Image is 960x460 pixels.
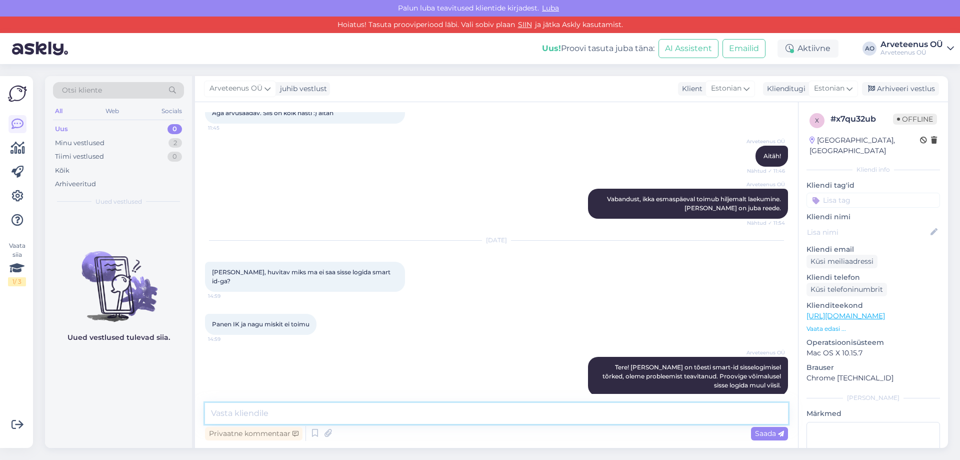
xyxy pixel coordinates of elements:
input: Lisa tag [806,193,940,208]
div: Proovi tasuta juba täna: [542,43,654,55]
div: [GEOGRAPHIC_DATA], [GEOGRAPHIC_DATA] [809,135,920,156]
span: Nähtud ✓ 11:46 [747,167,785,175]
button: Emailid [722,39,765,58]
div: Minu vestlused [55,138,104,148]
p: Chrome [TECHNICAL_ID] [806,373,940,383]
div: Socials [159,105,184,118]
span: Aitäh! [763,152,781,160]
div: [PERSON_NAME] [806,393,940,402]
p: Märkmed [806,408,940,419]
span: [PERSON_NAME], huvitav miks ma ei saa sisse logida smart id-ga? [212,268,392,285]
div: Arhiveeritud [55,179,96,189]
div: Arhiveeri vestlus [862,82,939,96]
p: Vaata edasi ... [806,324,940,333]
div: Klient [678,84,702,94]
p: Kliendi telefon [806,272,940,283]
div: # x7qu32ub [830,113,893,125]
span: Panen IK ja nagu miskit ei toimu [212,320,309,328]
div: juhib vestlust [276,84,327,94]
span: 11:45 [208,124,245,132]
div: Arveteenus OÜ [880,41,943,49]
p: Klienditeekond [806,300,940,311]
div: Kliendi info [806,165,940,174]
div: AO [862,42,876,56]
div: All [53,105,64,118]
div: Vaata siia [8,241,26,286]
p: Brauser [806,362,940,373]
p: Kliendi tag'id [806,180,940,191]
div: Web [103,105,121,118]
span: Uued vestlused [95,197,142,206]
div: 2 [168,138,182,148]
div: Kõik [55,166,69,176]
a: [URL][DOMAIN_NAME] [806,311,885,320]
div: 0 [167,124,182,134]
span: Luba [539,4,562,13]
div: Aktiivne [777,40,838,58]
div: [DATE] [205,236,788,245]
span: Arveteenus OÜ [746,138,785,145]
span: Tere! [PERSON_NAME] on tõesti smart-id sisselogimisel tõrked, oleme probleemist teavitanud. Proov... [602,363,782,389]
span: x [815,117,819,124]
span: Otsi kliente [62,85,102,96]
span: Saada [755,429,784,438]
div: Arveteenus OÜ [880,49,943,57]
p: Uued vestlused tulevad siia. [67,332,170,343]
span: Arveteenus OÜ [209,83,262,94]
p: Kliendi nimi [806,212,940,222]
p: Operatsioonisüsteem [806,337,940,348]
span: 14:59 [208,292,245,300]
span: Estonian [814,83,844,94]
div: Privaatne kommentaar [205,427,302,440]
div: Uus [55,124,68,134]
a: Arveteenus OÜArveteenus OÜ [880,41,954,57]
div: Küsi telefoninumbrit [806,283,887,296]
b: Uus! [542,44,561,53]
img: No chats [45,233,192,323]
a: SIIN [515,20,535,29]
p: Kliendi email [806,244,940,255]
div: 0 [167,152,182,162]
span: Offline [893,114,937,125]
span: Arveteenus OÜ [746,181,785,188]
p: Mac OS X 10.15.7 [806,348,940,358]
span: Arveteenus OÜ [746,349,785,356]
span: Nähtud ✓ 11:54 [747,219,785,227]
div: 1 / 3 [8,277,26,286]
div: Tiimi vestlused [55,152,104,162]
span: Estonian [711,83,741,94]
div: Klienditugi [763,84,805,94]
img: Askly Logo [8,84,27,103]
input: Lisa nimi [807,227,928,238]
button: AI Assistent [658,39,718,58]
span: 14:59 [208,335,245,343]
span: Vabandust, ikka esmaspäeval toimub hiljemalt laekumine. [PERSON_NAME] on juba reede. [607,195,782,212]
div: Küsi meiliaadressi [806,255,877,268]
